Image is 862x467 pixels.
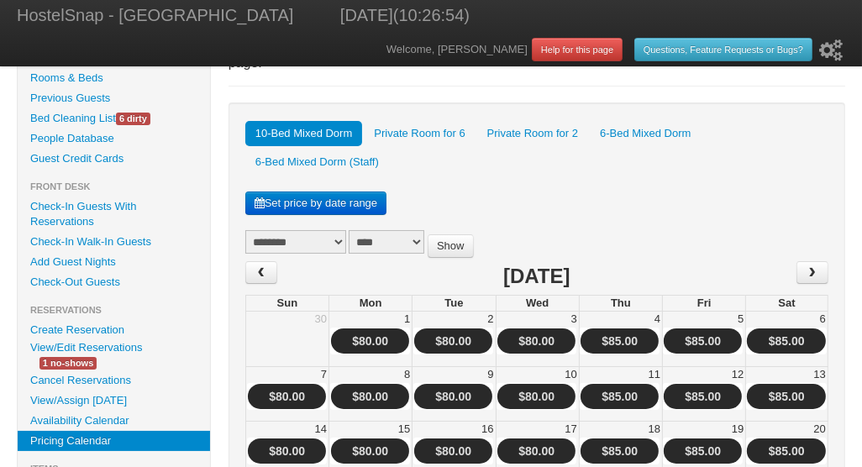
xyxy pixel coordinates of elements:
[602,444,638,458] a: $85.00
[245,150,389,175] a: 6-Bed Mixed Dorm (Staff)
[685,390,721,403] a: $85.00
[806,260,819,285] span: ›
[602,390,638,403] a: $85.00
[402,367,412,382] div: 8
[18,176,210,197] li: Front Desk
[18,197,210,232] a: Check-In Guests With Reservations
[496,295,579,312] th: Wed
[745,295,828,312] th: Sat
[486,367,495,382] div: 9
[18,252,210,272] a: Add Guest Nights
[18,68,210,88] a: Rooms & Beds
[329,295,412,312] th: Mon
[685,334,721,348] a: $85.00
[18,88,210,108] a: Previous Guests
[116,113,150,125] span: 6 dirty
[18,129,210,149] a: People Database
[653,312,662,327] div: 4
[352,390,388,403] a: $80.00
[18,411,210,431] a: Availability Calendar
[245,295,329,312] th: Sun
[662,295,745,312] th: Fri
[269,390,305,403] a: $80.00
[563,422,578,437] div: 17
[27,354,109,371] a: 1 no-shows
[769,444,805,458] a: $85.00
[647,422,662,437] div: 18
[579,295,662,312] th: Thu
[503,261,570,291] h2: [DATE]
[634,38,812,61] a: Questions, Feature Requests or Bugs?
[364,121,475,146] a: Private Room for 6
[685,444,721,458] a: $85.00
[769,390,805,403] a: $85.00
[435,444,471,458] a: $80.00
[18,232,210,252] a: Check-In Walk-In Guests
[518,334,555,348] a: $80.00
[769,334,805,348] a: $85.00
[269,444,305,458] a: $80.00
[18,370,210,391] a: Cancel Reservations
[397,422,412,437] div: 15
[428,234,474,258] button: Show
[352,444,388,458] a: $80.00
[480,422,495,437] div: 16
[313,422,329,437] div: 14
[812,367,828,382] div: 13
[245,121,363,146] a: 10-Bed Mixed Dorm
[18,431,210,451] a: Pricing Calendar
[39,357,97,370] span: 1 no-shows
[563,367,578,382] div: 10
[352,334,388,348] a: $80.00
[730,422,745,437] div: 19
[245,192,386,215] a: Set price by date range
[812,422,828,437] div: 20
[435,334,471,348] a: $80.00
[319,367,329,382] div: 7
[313,312,329,327] div: 30
[602,334,638,348] a: $85.00
[18,272,210,292] a: Check-Out Guests
[386,34,845,66] div: Welcome, [PERSON_NAME]
[18,338,155,356] a: View/Edit Reservations
[570,312,579,327] div: 3
[486,312,495,327] div: 2
[412,295,495,312] th: Tue
[255,260,268,285] span: ‹
[532,38,623,61] a: Help for this page
[18,300,210,320] li: Reservations
[590,121,701,146] a: 6-Bed Mixed Dorm
[730,367,745,382] div: 12
[18,149,210,169] a: Guest Credit Cards
[818,312,828,327] div: 6
[819,39,843,61] i: Setup Wizard
[18,108,210,129] a: Bed Cleaning List6 dirty
[736,312,745,327] div: 5
[393,6,470,24] span: (10:26:54)
[402,312,412,327] div: 1
[435,390,471,403] a: $80.00
[518,390,555,403] a: $80.00
[477,121,588,146] a: Private Room for 2
[18,391,210,411] a: View/Assign [DATE]
[647,367,662,382] div: 11
[18,320,210,340] a: Create Reservation
[518,444,555,458] a: $80.00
